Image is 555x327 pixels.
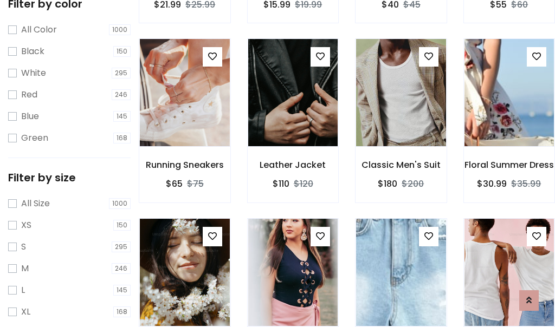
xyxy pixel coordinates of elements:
[477,179,507,189] h6: $30.99
[112,241,131,252] span: 295
[21,67,46,80] label: White
[109,24,131,35] span: 1000
[113,46,131,57] span: 150
[8,171,131,184] h5: Filter by size
[113,111,131,122] span: 145
[21,110,39,123] label: Blue
[21,45,44,58] label: Black
[21,284,25,297] label: L
[187,178,204,190] del: $75
[273,179,289,189] h6: $110
[294,178,313,190] del: $120
[113,133,131,143] span: 168
[112,89,131,100] span: 246
[21,219,31,232] label: XS
[378,179,397,189] h6: $180
[109,198,131,209] span: 1000
[113,285,131,296] span: 145
[356,160,447,170] h6: Classic Men's Suit
[113,306,131,317] span: 168
[113,220,131,231] span: 150
[21,132,48,145] label: Green
[166,179,183,189] h6: $65
[21,240,26,253] label: S
[112,263,131,274] span: 246
[21,197,50,210] label: All Size
[464,160,555,170] h6: Floral Summer Dress
[139,160,230,170] h6: Running Sneakers
[248,160,339,170] h6: Leather Jacket
[21,262,29,275] label: M
[402,178,424,190] del: $200
[21,305,30,318] label: XL
[511,178,541,190] del: $35.99
[112,68,131,79] span: 295
[21,23,57,36] label: All Color
[21,88,37,101] label: Red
